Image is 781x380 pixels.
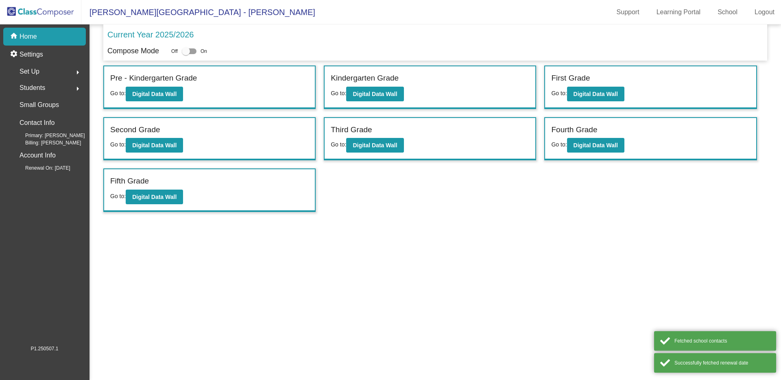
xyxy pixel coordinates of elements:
span: [PERSON_NAME][GEOGRAPHIC_DATA] - [PERSON_NAME] [81,6,315,19]
mat-icon: arrow_right [73,84,83,94]
span: Go to: [331,141,346,148]
p: Small Groups [20,99,59,111]
p: Contact Info [20,117,55,129]
mat-icon: arrow_right [73,68,83,77]
label: Second Grade [110,124,160,136]
span: Go to: [110,90,126,96]
button: Digital Data Wall [567,87,624,101]
span: Renewal On: [DATE] [12,164,70,172]
mat-icon: home [10,32,20,41]
span: Set Up [20,66,39,77]
span: Go to: [551,141,567,148]
span: Off [171,48,178,55]
button: Digital Data Wall [126,190,183,204]
b: Digital Data Wall [353,142,397,149]
span: On [201,48,207,55]
a: School [711,6,744,19]
b: Digital Data Wall [574,91,618,97]
p: Current Year 2025/2026 [107,28,194,41]
span: Billing: [PERSON_NAME] [12,139,81,146]
b: Digital Data Wall [132,142,177,149]
button: Digital Data Wall [346,87,404,101]
p: Account Info [20,150,56,161]
a: Learning Portal [650,6,707,19]
b: Digital Data Wall [132,91,177,97]
p: Home [20,32,37,41]
button: Digital Data Wall [346,138,404,153]
label: Pre - Kindergarten Grade [110,72,197,84]
button: Digital Data Wall [126,138,183,153]
b: Digital Data Wall [574,142,618,149]
span: Primary: [PERSON_NAME] [12,132,85,139]
button: Digital Data Wall [126,87,183,101]
span: Students [20,82,45,94]
b: Digital Data Wall [132,194,177,200]
a: Logout [748,6,781,19]
p: Settings [20,50,43,59]
div: Successfully fetched renewal date [674,359,770,367]
label: Fourth Grade [551,124,597,136]
mat-icon: settings [10,50,20,59]
button: Digital Data Wall [567,138,624,153]
span: Go to: [551,90,567,96]
span: Go to: [110,193,126,199]
label: Third Grade [331,124,372,136]
label: Kindergarten Grade [331,72,399,84]
p: Compose Mode [107,46,159,57]
span: Go to: [110,141,126,148]
span: Go to: [331,90,346,96]
label: Fifth Grade [110,175,149,187]
a: Support [610,6,646,19]
b: Digital Data Wall [353,91,397,97]
div: Fetched school contacts [674,337,770,345]
label: First Grade [551,72,590,84]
